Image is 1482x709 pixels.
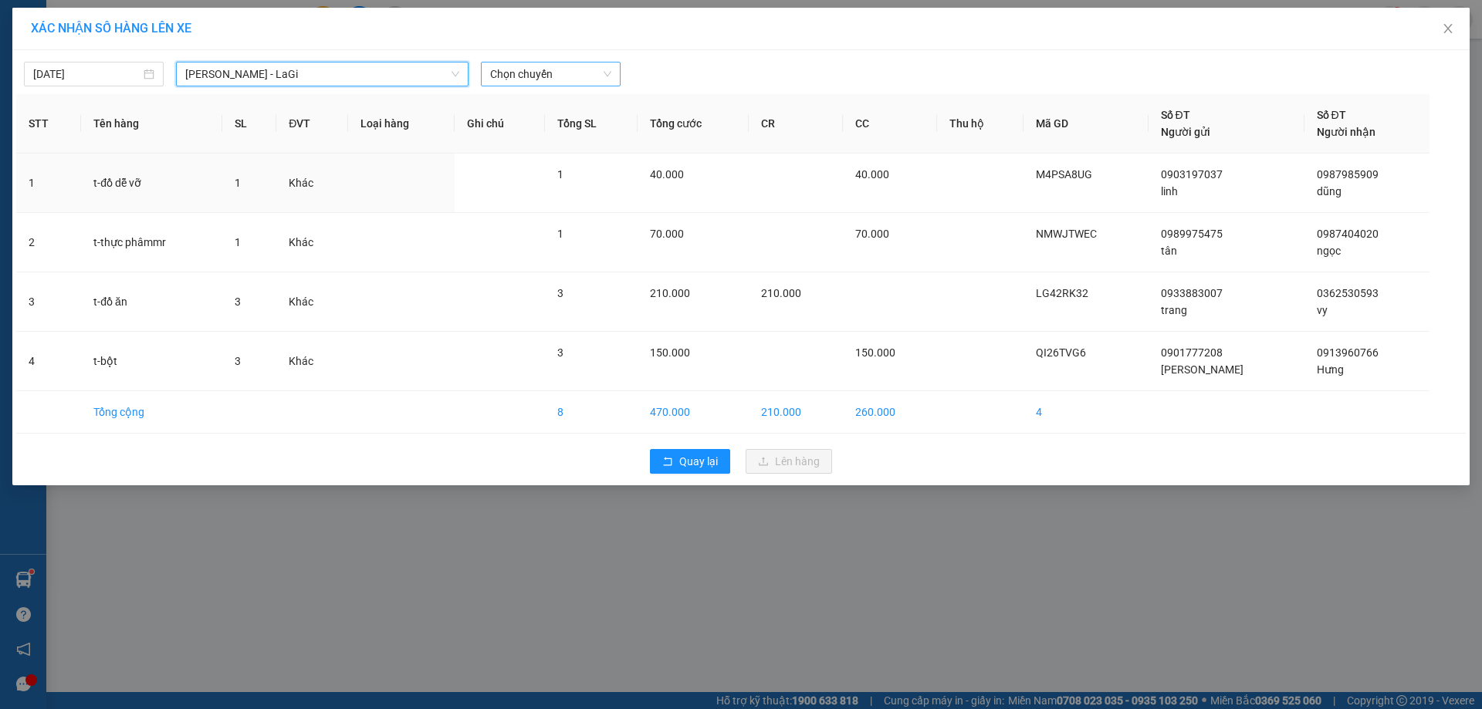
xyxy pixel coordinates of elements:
[679,453,718,470] span: Quay lại
[1161,228,1223,240] span: 0989975475
[1161,168,1223,181] span: 0903197037
[455,94,544,154] th: Ghi chú
[1036,228,1097,240] span: NMWJTWEC
[937,94,1024,154] th: Thu hộ
[761,287,801,299] span: 210.000
[557,228,563,240] span: 1
[1442,22,1454,35] span: close
[855,228,889,240] span: 70.000
[1317,363,1344,376] span: Hưng
[650,287,690,299] span: 210.000
[235,236,241,248] span: 1
[16,213,81,272] td: 2
[222,94,276,154] th: SL
[1036,346,1086,359] span: QI26TVG6
[185,62,459,86] span: Hồ Chí Minh - LaGi
[557,168,563,181] span: 1
[81,332,222,391] td: t-bột
[147,8,222,25] span: CN4NYNDD
[843,391,937,434] td: 260.000
[235,177,241,189] span: 1
[1024,391,1148,434] td: 4
[1317,109,1346,121] span: Số ĐT
[545,94,638,154] th: Tổng SL
[1161,287,1223,299] span: 0933883007
[1426,8,1470,51] button: Close
[81,94,222,154] th: Tên hàng
[81,391,222,434] td: Tổng cộng
[638,94,749,154] th: Tổng cước
[1317,287,1379,299] span: 0362530593
[1317,346,1379,359] span: 0913960766
[1161,346,1223,359] span: 0901777208
[235,295,241,308] span: 3
[31,21,191,35] span: XÁC NHẬN SỐ HÀNG LÊN XE
[650,168,684,181] span: 40.000
[749,391,843,434] td: 210.000
[348,94,455,154] th: Loại hàng
[161,98,208,115] span: Gò Vấp
[1161,126,1210,138] span: Người gửi
[855,346,895,359] span: 150.000
[276,94,348,154] th: ĐVT
[81,154,222,213] td: t-đồ dễ vỡ
[33,66,140,83] input: 15/09/2025
[6,98,103,115] strong: Phiếu gửi hàng
[1161,185,1178,198] span: linh
[650,449,730,474] button: rollbackQuay lại
[6,39,137,68] span: 33 Bác Ái, P Phước Hội, TX Lagi
[1161,363,1243,376] span: [PERSON_NAME]
[650,228,684,240] span: 70.000
[16,94,81,154] th: STT
[451,69,460,79] span: down
[81,272,222,332] td: t-đồ ăn
[16,272,81,332] td: 3
[843,94,937,154] th: CC
[1317,228,1379,240] span: 0987404020
[638,391,749,434] td: 470.000
[855,168,889,181] span: 40.000
[16,154,81,213] td: 1
[1161,109,1190,121] span: Số ĐT
[276,213,348,272] td: Khác
[1036,168,1092,181] span: M4PSA8UG
[235,355,241,367] span: 3
[1161,245,1177,257] span: tân
[1317,304,1328,316] span: vy
[557,346,563,359] span: 3
[276,154,348,213] td: Khác
[6,8,139,29] strong: Nhà xe Mỹ Loan
[1317,126,1375,138] span: Người nhận
[6,70,76,85] span: 0968278298
[746,449,832,474] button: uploadLên hàng
[1161,304,1187,316] span: trang
[1036,287,1088,299] span: LG42RK32
[276,332,348,391] td: Khác
[545,391,638,434] td: 8
[1317,185,1342,198] span: dũng
[662,456,673,468] span: rollback
[1024,94,1148,154] th: Mã GD
[16,332,81,391] td: 4
[1317,168,1379,181] span: 0987985909
[276,272,348,332] td: Khác
[81,213,222,272] td: t-thực phâmmr
[1317,245,1341,257] span: ngọc
[490,62,611,86] span: Chọn chuyến
[749,94,843,154] th: CR
[650,346,690,359] span: 150.000
[557,287,563,299] span: 3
